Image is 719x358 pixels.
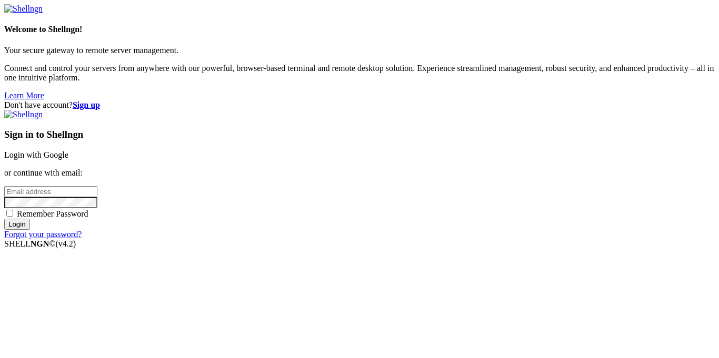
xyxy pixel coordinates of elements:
[4,239,76,248] span: SHELL ©
[31,239,49,248] b: NGN
[6,210,13,217] input: Remember Password
[4,46,715,55] p: Your secure gateway to remote server management.
[4,4,43,14] img: Shellngn
[4,150,68,159] a: Login with Google
[56,239,76,248] span: 4.2.0
[4,129,715,140] h3: Sign in to Shellngn
[4,64,715,83] p: Connect and control your servers from anywhere with our powerful, browser-based terminal and remo...
[4,91,44,100] a: Learn More
[4,230,82,239] a: Forgot your password?
[4,110,43,119] img: Shellngn
[4,100,715,110] div: Don't have account?
[4,168,715,178] p: or continue with email:
[4,219,30,230] input: Login
[4,25,715,34] h4: Welcome to Shellngn!
[73,100,100,109] a: Sign up
[4,186,97,197] input: Email address
[17,209,88,218] span: Remember Password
